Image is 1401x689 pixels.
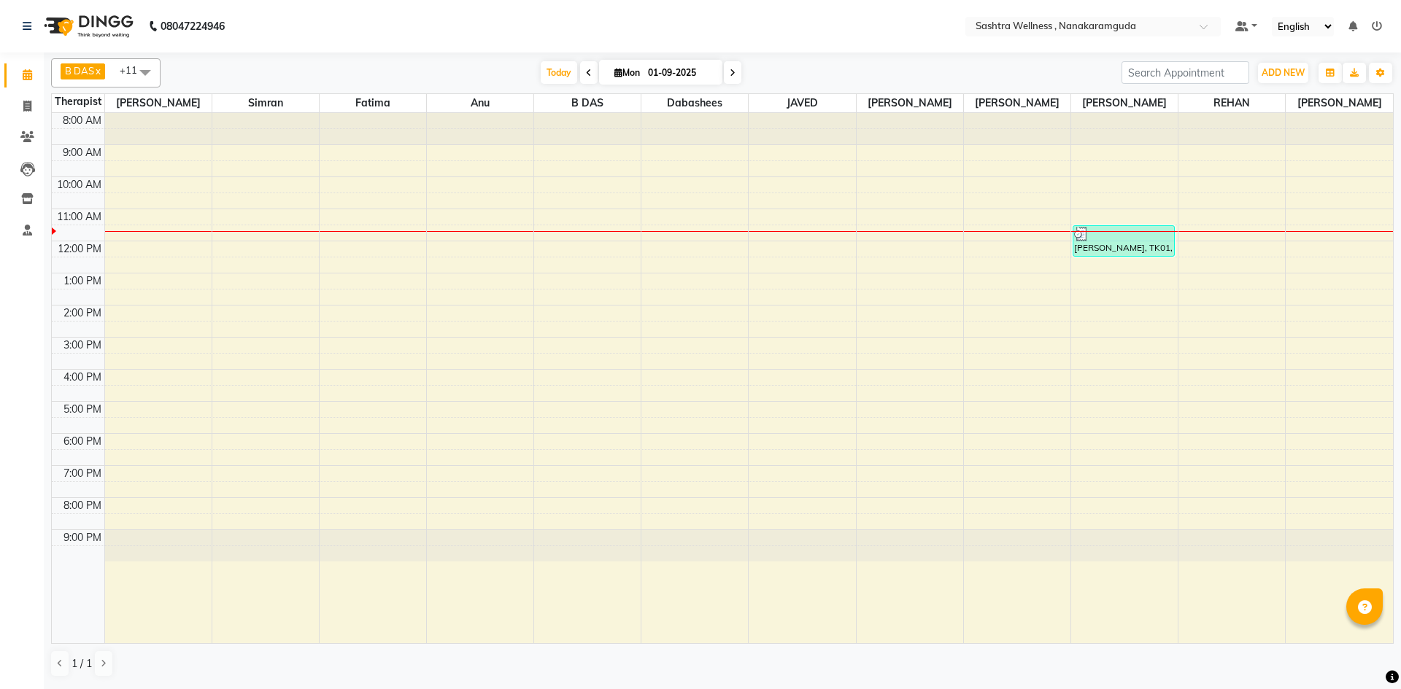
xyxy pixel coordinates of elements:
img: logo [37,6,137,47]
div: 8:00 AM [60,113,104,128]
div: 1:00 PM [61,273,104,289]
div: 9:00 AM [60,145,104,160]
span: Fatima [320,94,426,112]
div: [PERSON_NAME], TK01, 11:30 AM-12:30 PM, NEAR BUY VOUCHERS - Aroma Classic Full Body Massage(60 mi... [1073,226,1175,256]
span: ADD NEW [1262,67,1305,78]
div: 7:00 PM [61,466,104,481]
button: ADD NEW [1258,63,1308,83]
iframe: chat widget [1340,631,1386,674]
div: 3:00 PM [61,338,104,353]
span: simran [212,94,319,112]
span: [PERSON_NAME] [1071,94,1178,112]
span: Today [541,61,577,84]
span: B DAS [534,94,641,112]
span: [PERSON_NAME] [105,94,212,112]
div: 2:00 PM [61,305,104,321]
span: Mon [611,67,644,78]
b: 08047224946 [161,6,225,47]
span: REHAN [1178,94,1285,112]
span: Dabashees [641,94,748,112]
div: 12:00 PM [55,241,104,257]
div: 4:00 PM [61,370,104,385]
span: +11 [120,64,148,76]
div: 10:00 AM [54,177,104,192]
div: 6:00 PM [61,434,104,449]
div: 9:00 PM [61,530,104,545]
div: 8:00 PM [61,498,104,513]
a: x [94,65,101,77]
span: [PERSON_NAME] [1286,94,1393,112]
span: B DAS [65,65,94,77]
input: 2025-09-01 [644,62,717,84]
span: [PERSON_NAME] [964,94,1070,112]
div: 11:00 AM [54,209,104,225]
span: anu [427,94,533,112]
span: JAVED [749,94,855,112]
input: Search Appointment [1122,61,1249,84]
span: 1 / 1 [72,656,92,672]
div: 5:00 PM [61,402,104,417]
span: [PERSON_NAME] [857,94,963,112]
div: Therapist [52,94,104,109]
